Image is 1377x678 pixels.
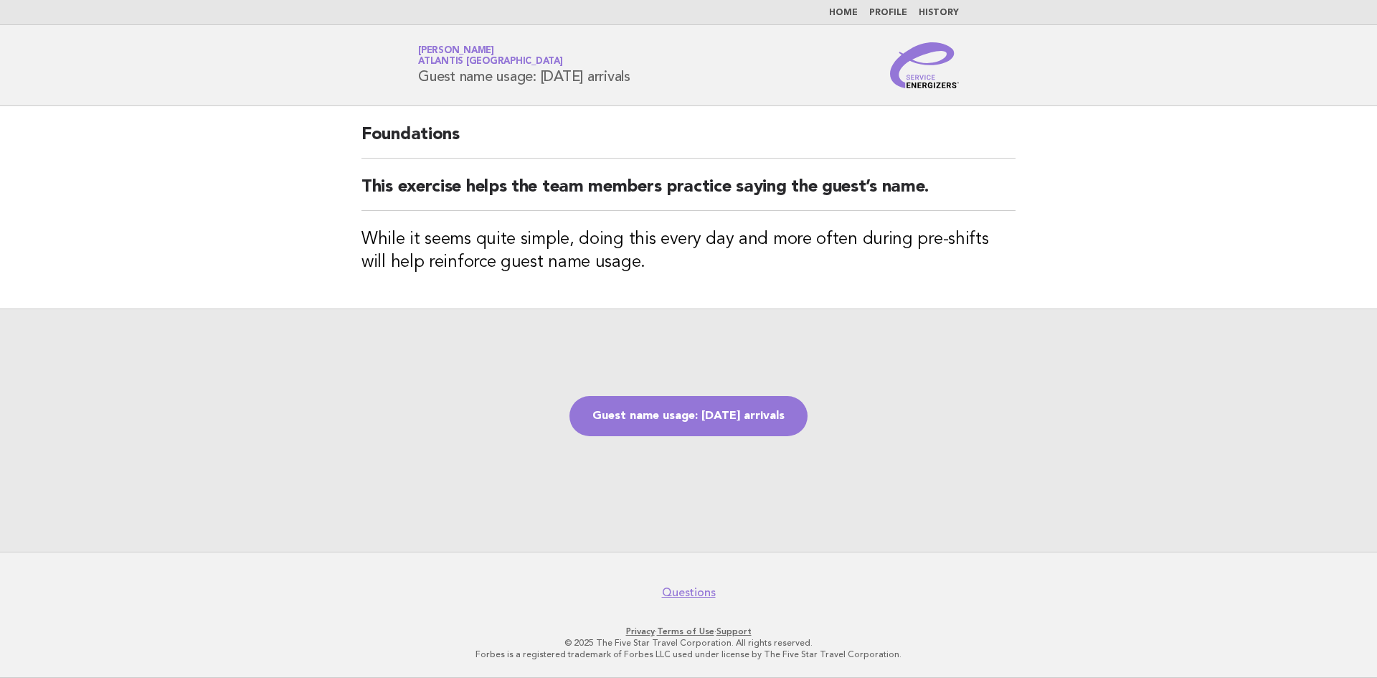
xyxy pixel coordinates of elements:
a: Terms of Use [657,626,714,636]
p: © 2025 The Five Star Travel Corporation. All rights reserved. [250,637,1127,649]
a: [PERSON_NAME]Atlantis [GEOGRAPHIC_DATA] [418,46,563,66]
a: Profile [869,9,907,17]
h1: Guest name usage: [DATE] arrivals [418,47,630,84]
a: Privacy [626,626,655,636]
p: · · [250,626,1127,637]
a: History [919,9,959,17]
span: Atlantis [GEOGRAPHIC_DATA] [418,57,563,67]
a: Questions [662,585,716,600]
img: Service Energizers [890,42,959,88]
h2: Foundations [361,123,1016,159]
a: Home [829,9,858,17]
a: Guest name usage: [DATE] arrivals [569,396,808,436]
a: Support [716,626,752,636]
p: Forbes is a registered trademark of Forbes LLC used under license by The Five Star Travel Corpora... [250,649,1127,660]
h3: While it seems quite simple, doing this every day and more often during pre-shifts will help rein... [361,228,1016,274]
h2: This exercise helps the team members practice saying the guest’s name. [361,176,1016,211]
